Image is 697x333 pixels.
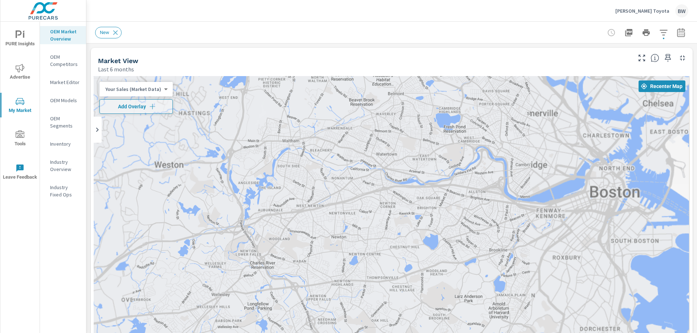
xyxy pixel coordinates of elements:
[99,99,173,114] button: Add Overlay
[95,30,114,35] span: New
[636,52,648,64] button: Make Fullscreen
[40,113,86,131] div: OEM Segments
[651,54,659,62] span: Find the biggest opportunities in your market for your inventory. Understand by postal code where...
[40,26,86,44] div: OEM Market Overview
[103,103,170,110] span: Add Overlay
[40,157,86,175] div: Industry Overview
[50,79,80,86] p: Market Editor
[50,53,80,68] p: OEM Competitors
[3,64,37,82] span: Advertise
[675,4,688,17] div: BW
[615,8,669,14] p: [PERSON_NAME] Toyota
[50,184,80,198] p: Industry Fixed Ops
[662,52,674,64] span: Save this to your personalized report
[98,65,134,74] p: Last 6 months
[639,80,685,92] button: Recenter Map
[50,158,80,173] p: Industry Overview
[674,25,688,40] button: Select Date Range
[0,22,40,188] div: nav menu
[98,57,138,64] h5: Market View
[105,86,161,92] p: Your Sales (Market Data)
[50,97,80,104] p: OEM Models
[641,83,682,90] span: Recenter Map
[3,130,37,148] span: Tools
[40,77,86,88] div: Market Editor
[95,27,122,38] div: New
[3,30,37,48] span: PURE Insights
[677,52,688,64] button: Minimize Widget
[656,25,671,40] button: Apply Filters
[3,164,37,182] span: Leave Feedback
[40,182,86,200] div: Industry Fixed Ops
[50,140,80,147] p: Inventory
[40,51,86,70] div: OEM Competitors
[50,115,80,129] p: OEM Segments
[639,25,653,40] button: Print Report
[621,25,636,40] button: "Export Report to PDF"
[40,95,86,106] div: OEM Models
[99,86,167,93] div: Your Sales (Market Data)
[40,138,86,149] div: Inventory
[50,28,80,42] p: OEM Market Overview
[3,97,37,115] span: My Market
